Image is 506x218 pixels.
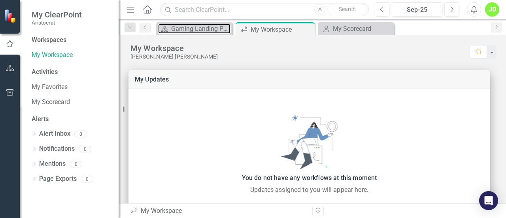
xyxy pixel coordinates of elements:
[327,4,367,15] button: Search
[130,53,470,60] div: [PERSON_NAME] [PERSON_NAME]
[32,36,66,45] div: Workspaces
[132,173,486,184] div: You do not have any workflows at this moment
[392,2,442,17] button: Sep-25
[485,2,499,17] button: JD
[32,51,111,60] a: My Workspace
[74,131,87,137] div: 0
[32,115,111,124] div: Alerts
[160,3,369,17] input: Search ClearPoint...
[70,161,82,167] div: 0
[158,24,230,34] a: Gaming Landing Page
[339,6,356,12] span: Search
[32,19,82,26] small: Aristocrat
[39,129,70,138] a: Alert Inbox
[132,185,486,195] div: Updates assigned to you will appear here.
[32,68,111,77] div: Activities
[395,5,440,15] div: Sep-25
[81,176,93,182] div: 0
[479,191,498,210] div: Open Intercom Messenger
[32,83,111,92] a: My Favorites
[130,207,306,216] div: My Workspace
[333,24,392,34] div: My Scorecard
[39,159,66,169] a: Mentions
[39,144,75,154] a: Notifications
[32,98,111,107] a: My Scorecard
[32,10,82,19] span: My ClearPoint
[4,9,18,23] img: ClearPoint Strategy
[135,76,169,83] a: My Updates
[320,24,392,34] a: My Scorecard
[130,43,470,53] div: My Workspace
[251,25,313,34] div: My Workspace
[39,174,77,184] a: Page Exports
[79,146,91,152] div: 0
[171,24,230,34] div: Gaming Landing Page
